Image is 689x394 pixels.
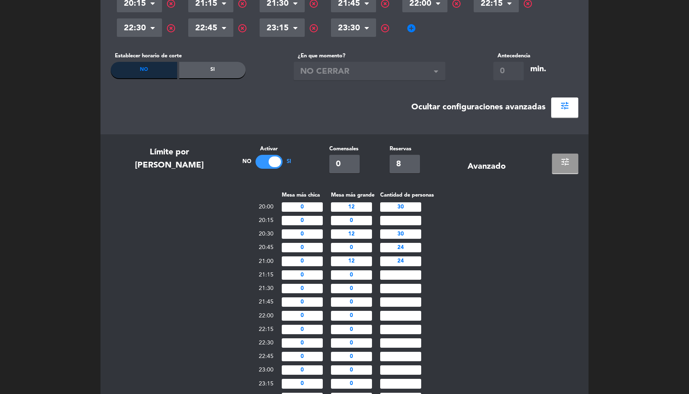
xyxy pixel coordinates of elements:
label: Comensales [329,145,360,153]
span: add_circle [406,23,416,33]
label: ¿En que momento? [294,52,445,60]
th: Cantidad de personas [376,190,434,200]
div: No [111,62,177,78]
div: Ocultar configuraciones avanzadas [411,101,545,114]
td: 20:45 [255,241,278,254]
input: 0 [493,62,524,80]
td: 22:15 [255,323,278,336]
td: 21:15 [255,268,278,282]
td: 20:15 [255,214,278,227]
button: tune [552,154,578,173]
td: 20:30 [255,227,278,241]
div: Avanzado [468,160,506,174]
label: Establecer horario de corte [111,52,246,60]
td: 21:30 [255,282,278,295]
span: tune [560,101,570,111]
input: 0 [329,155,360,173]
th: Mesa más chica [278,190,327,200]
span: tune [560,157,570,167]
div: Límite por [PERSON_NAME] [117,146,221,172]
td: 23:00 [255,363,278,377]
label: Reservas [390,145,420,153]
label: Activar [234,145,299,153]
span: highlight_off [166,23,176,33]
td: 21:45 [255,295,278,309]
input: 0 [390,155,420,173]
td: 21:00 [255,254,278,268]
td: 20:00 [255,200,278,214]
span: highlight_off [309,23,319,33]
span: NO CERRAR [300,65,432,79]
div: Si [179,62,246,78]
th: Mesa más grande [327,190,376,200]
div: min. [530,63,546,76]
span: highlight_off [237,23,247,33]
label: Antecedencia [493,52,530,60]
span: highlight_off [380,23,390,33]
td: 23:15 [255,377,278,390]
td: 22:45 [255,350,278,363]
td: 22:00 [255,309,278,322]
td: 22:30 [255,336,278,350]
button: tune [551,97,578,117]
